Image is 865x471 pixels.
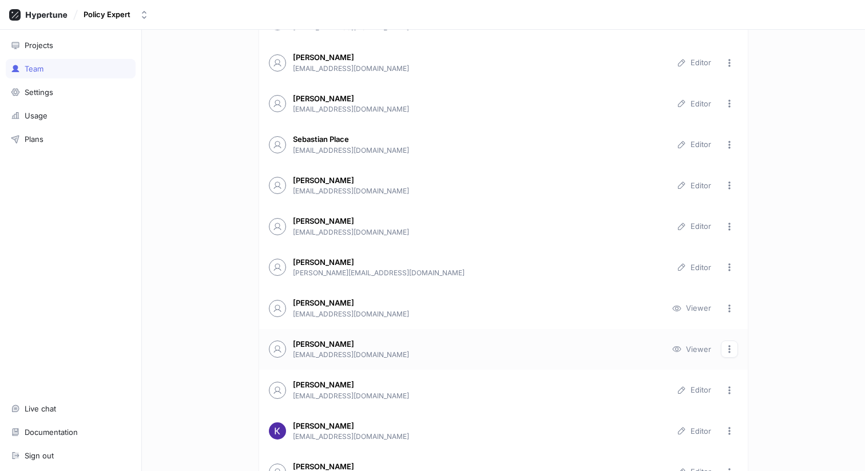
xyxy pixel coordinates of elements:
p: [PERSON_NAME][EMAIL_ADDRESS][DOMAIN_NAME] [293,268,665,278]
p: [EMAIL_ADDRESS][DOMAIN_NAME] [293,432,665,442]
div: Editor [691,263,711,272]
div: Viewer [686,345,711,354]
p: [EMAIL_ADDRESS][DOMAIN_NAME] [293,145,665,156]
a: Projects [6,35,136,55]
p: [PERSON_NAME] [293,339,354,350]
div: Documentation [25,428,78,437]
a: Usage [6,106,136,125]
a: Documentation [6,422,136,442]
div: Policy Expert [84,10,130,19]
button: Policy Expert [79,5,153,24]
p: [EMAIL_ADDRESS][DOMAIN_NAME] [293,104,665,114]
div: Viewer [686,303,711,313]
p: [PERSON_NAME] [293,298,354,309]
p: [EMAIL_ADDRESS][DOMAIN_NAME] [293,350,660,360]
div: Live chat [25,404,56,413]
div: Editor [691,221,711,231]
div: Usage [25,111,47,120]
div: Plans [25,134,43,144]
div: Projects [25,41,53,50]
p: [PERSON_NAME] [293,379,354,391]
button: Viewer [667,341,716,358]
div: Editor [691,99,711,109]
button: Editor [672,422,716,440]
div: Sign out [25,451,54,460]
button: Editor [672,218,716,235]
div: Team [25,64,43,73]
button: Editor [672,382,716,399]
button: Editor [672,136,716,153]
p: [PERSON_NAME] [293,52,354,64]
div: Editor [691,140,711,149]
p: [PERSON_NAME] [293,175,354,187]
button: Editor [672,95,716,112]
p: [EMAIL_ADDRESS][DOMAIN_NAME] [293,64,665,74]
button: Editor [672,54,716,72]
p: [PERSON_NAME] [293,257,354,268]
p: [PERSON_NAME] [293,421,354,432]
button: Viewer [667,300,716,317]
p: [PERSON_NAME] [293,216,354,227]
a: Plans [6,129,136,149]
div: Editor [691,385,711,395]
div: Editor [691,181,711,191]
div: Settings [25,88,53,97]
p: [EMAIL_ADDRESS][DOMAIN_NAME] [293,391,665,401]
button: Editor [672,259,716,276]
p: [PERSON_NAME] [293,93,354,105]
p: [EMAIL_ADDRESS][DOMAIN_NAME] [293,227,665,238]
p: Sebastian Place [293,134,349,145]
p: [EMAIL_ADDRESS][DOMAIN_NAME] [293,186,665,196]
a: Settings [6,82,136,102]
img: User [269,422,286,440]
div: Editor [691,58,711,68]
div: Editor [691,426,711,436]
button: Editor [672,177,716,194]
p: [EMAIL_ADDRESS][DOMAIN_NAME] [293,309,660,319]
a: Team [6,59,136,78]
